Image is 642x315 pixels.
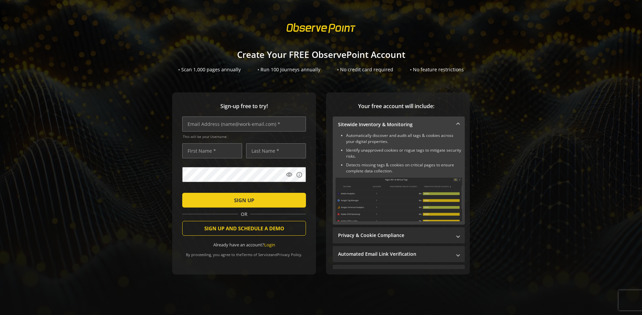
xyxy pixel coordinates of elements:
[182,221,306,236] button: SIGN UP AND SCHEDULE A DEMO
[182,193,306,208] button: SIGN UP
[238,211,250,218] span: OR
[333,265,465,281] mat-expansion-panel-header: Performance Monitoring with Web Vitals
[286,171,293,178] mat-icon: visibility
[242,252,271,257] a: Terms of Service
[182,102,306,110] span: Sign-up free to try!
[333,116,465,133] mat-expansion-panel-header: Sitewide Inventory & Monitoring
[333,227,465,243] mat-expansion-panel-header: Privacy & Cookie Compliance
[333,102,460,110] span: Your free account will include:
[183,134,306,139] span: This will be your Username
[182,143,242,158] input: First Name *
[296,171,303,178] mat-icon: info
[335,177,462,221] img: Sitewide Inventory & Monitoring
[264,242,275,248] a: Login
[333,133,465,225] div: Sitewide Inventory & Monitoring
[346,147,462,159] li: Identify unapproved cookies or rogue tags to mitigate security risks.
[346,133,462,145] li: Automatically discover and audit all tags & cookies across your digital properties.
[333,246,465,262] mat-expansion-panel-header: Automated Email Link Verification
[204,222,284,234] span: SIGN UP AND SCHEDULE A DEMO
[182,116,306,132] input: Email Address (name@work-email.com) *
[234,194,254,206] span: SIGN UP
[346,162,462,174] li: Detects missing tags & cookies on critical pages to ensure complete data collection.
[178,66,241,73] div: • Scan 1,000 pages annually
[338,251,451,257] mat-panel-title: Automated Email Link Verification
[182,242,306,248] div: Already have an account?
[257,66,320,73] div: • Run 100 Journeys annually
[337,66,393,73] div: • No credit card required
[246,143,306,158] input: Last Name *
[338,232,451,239] mat-panel-title: Privacy & Cookie Compliance
[410,66,464,73] div: • No feature restrictions
[277,252,301,257] a: Privacy Policy
[338,121,451,128] mat-panel-title: Sitewide Inventory & Monitoring
[182,248,306,257] div: By proceeding, you agree to the and .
